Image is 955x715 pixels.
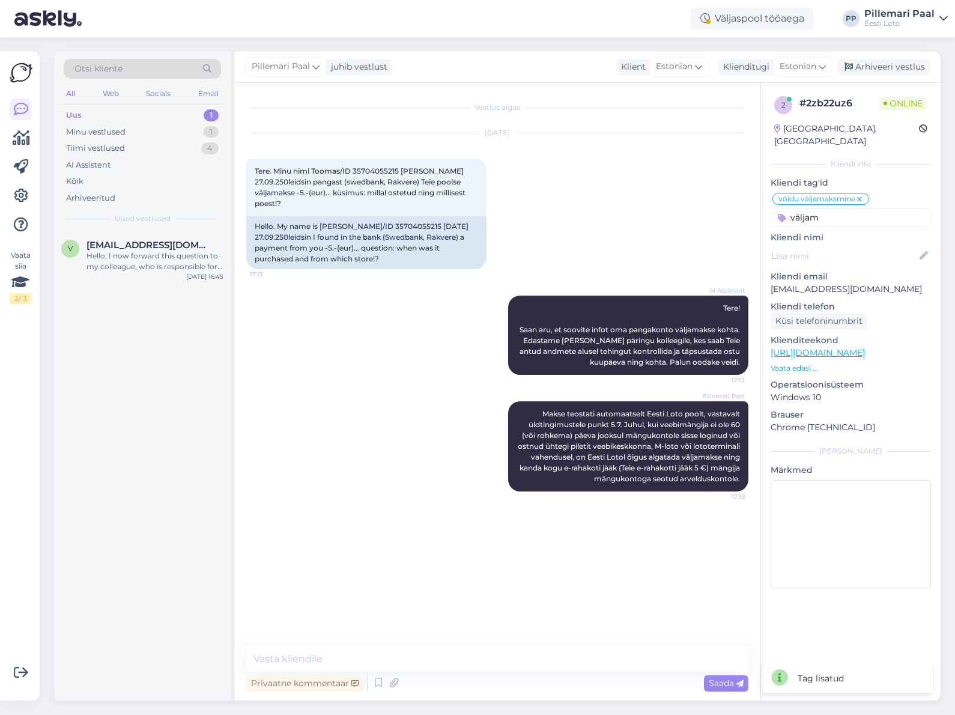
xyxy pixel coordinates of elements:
[74,62,123,75] span: Otsi kliente
[780,60,816,73] span: Estonian
[771,231,931,244] p: Kliendi nimi
[700,376,745,385] span: 17:13
[518,409,742,483] span: Makse teostati automaatselt Eesti Loto poolt, vastavalt üldtingimustele punkt 5.7. Juhul, kui vee...
[771,446,931,457] div: [PERSON_NAME]
[774,123,919,148] div: [GEOGRAPHIC_DATA], [GEOGRAPHIC_DATA]
[66,159,111,171] div: AI Assistent
[10,250,31,304] div: Vaata siia
[66,175,83,187] div: Kõik
[771,334,931,347] p: Klienditeekond
[68,244,73,253] span: v
[700,286,745,295] span: AI Assistent
[771,283,931,296] p: [EMAIL_ADDRESS][DOMAIN_NAME]
[246,127,748,138] div: [DATE]
[66,192,115,204] div: Arhiveeritud
[186,272,223,281] div: [DATE] 16:45
[798,672,844,685] div: Tag lisatud
[799,96,879,111] div: # 2zb22uz6
[771,159,931,169] div: Kliendi info
[700,392,745,401] span: Pillemari Paal
[246,216,487,269] div: Hello. My name is [PERSON_NAME]/ID 35704055215 [DATE] 27.09.250leidsin I found in the bank (Swedb...
[771,363,931,374] p: Vaata edasi ...
[864,9,948,28] a: Pillemari PaalEesti Loto
[771,421,931,434] p: Chrome [TECHNICAL_ID]
[326,61,387,73] div: juhib vestlust
[252,60,310,73] span: Pillemari Paal
[115,213,171,224] span: Uued vestlused
[10,293,31,304] div: 2 / 3
[771,409,931,421] p: Brauser
[864,19,935,28] div: Eesti Loto
[204,109,219,121] div: 1
[864,9,935,19] div: Pillemari Paal
[250,270,295,279] span: 17:13
[843,10,859,27] div: PP
[86,251,223,272] div: Hello, I now forward this question to my colleague, who is responsible for this. The reply will b...
[66,126,126,138] div: Minu vestlused
[691,8,814,29] div: Väljaspool tööaega
[778,195,855,202] span: võidu väljamaksmine
[144,86,173,102] div: Socials
[709,678,744,689] span: Saada
[201,142,219,154] div: 4
[700,492,745,501] span: 17:18
[879,97,927,110] span: Online
[255,166,467,208] span: Tere. Minu nimi Toomas/ID 35704055215 [PERSON_NAME] 27.09.250leidsin pangast (swedbank, Rakvere) ...
[66,142,125,154] div: Tiimi vestlused
[246,102,748,113] div: Vestlus algas
[10,61,32,84] img: Askly Logo
[771,464,931,476] p: Märkmed
[837,59,930,75] div: Arhiveeri vestlus
[771,391,931,404] p: Windows 10
[66,109,82,121] div: Uus
[771,270,931,283] p: Kliendi email
[771,313,867,329] div: Küsi telefoninumbrit
[204,126,219,138] div: 1
[616,61,646,73] div: Klient
[771,208,931,227] input: Lisa tag
[64,86,77,102] div: All
[771,347,865,358] a: [URL][DOMAIN_NAME]
[100,86,121,102] div: Web
[771,379,931,391] p: Operatsioonisüsteem
[718,61,769,73] div: Klienditugi
[771,249,917,263] input: Lisa nimi
[771,177,931,189] p: Kliendi tag'id
[196,86,221,102] div: Email
[656,60,693,73] span: Estonian
[781,100,786,109] span: 2
[771,300,931,313] p: Kliendi telefon
[246,675,363,692] div: Privaatne kommentaar
[86,240,211,251] span: vsfdm@protonmail.com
